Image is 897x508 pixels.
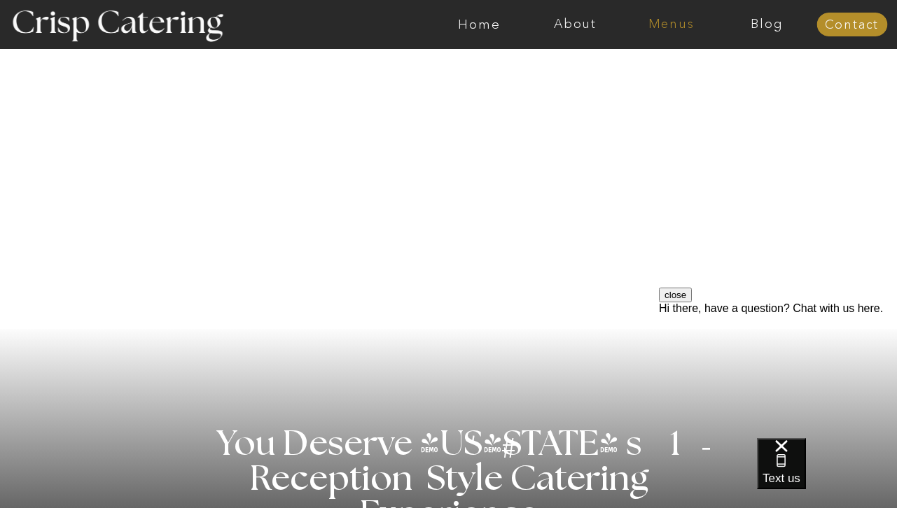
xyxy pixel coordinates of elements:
[757,438,897,508] iframe: podium webchat widget bubble
[431,17,527,31] a: Home
[471,435,550,475] h3: #
[445,428,502,463] h3: '
[719,17,815,31] a: Blog
[816,18,887,32] a: Contact
[623,17,719,31] a: Menus
[659,288,897,456] iframe: podium webchat widget prompt
[527,17,623,31] a: About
